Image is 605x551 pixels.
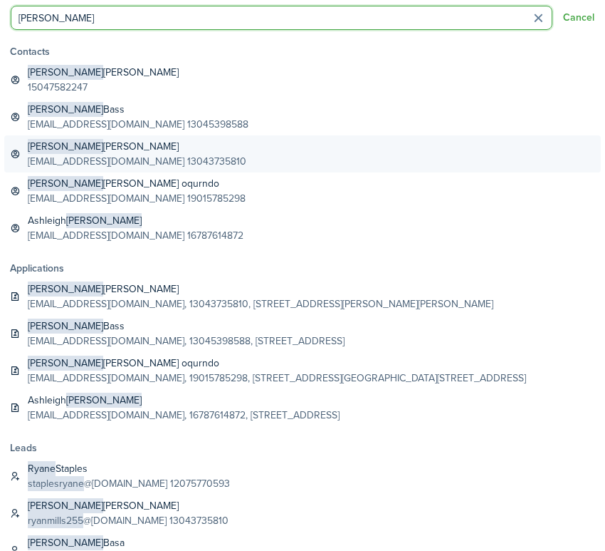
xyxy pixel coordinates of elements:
[28,513,83,528] span: ryanmills255
[28,102,103,117] span: [PERSON_NAME]
[28,476,230,491] global-search-item-description: @[DOMAIN_NAME] 12075770593
[66,213,142,228] span: [PERSON_NAME]
[28,356,526,371] global-search-item-title: [PERSON_NAME] oqurndo
[28,80,179,95] global-search-item-description: 15047582247
[28,139,103,154] span: [PERSON_NAME]
[28,371,526,386] global-search-item-description: [EMAIL_ADDRESS][DOMAIN_NAME], 19015785298, [STREET_ADDRESS][GEOGRAPHIC_DATA][STREET_ADDRESS]
[4,135,601,172] a: [PERSON_NAME][PERSON_NAME][EMAIL_ADDRESS][DOMAIN_NAME] 13043735810
[4,278,601,315] a: [PERSON_NAME][PERSON_NAME][EMAIL_ADDRESS][DOMAIN_NAME], 13043735810, [STREET_ADDRESS][PERSON_NAME...
[28,498,103,513] span: [PERSON_NAME]
[4,210,601,247] a: Ashleigh[PERSON_NAME][EMAIL_ADDRESS][DOMAIN_NAME] 16787614872
[4,458,601,495] a: RyaneStaplesstaplesryane@[DOMAIN_NAME] 12075770593
[28,408,340,423] global-search-item-description: [EMAIL_ADDRESS][DOMAIN_NAME], 16787614872, [STREET_ADDRESS]
[28,176,246,191] global-search-item-title: [PERSON_NAME] oqurndo
[28,461,230,476] global-search-item-title: Staples
[4,172,601,210] a: [PERSON_NAME][PERSON_NAME] oqurndo[EMAIL_ADDRESS][DOMAIN_NAME] 19015785298
[4,98,601,135] a: [PERSON_NAME]Bass[EMAIL_ADDRESS][DOMAIN_NAME] 13045398588
[28,498,228,513] global-search-item-title: [PERSON_NAME]
[28,213,243,228] global-search-item-title: Ashleigh
[28,139,246,154] global-search-item-title: [PERSON_NAME]
[28,65,179,80] global-search-item-title: [PERSON_NAME]
[66,393,142,408] span: [PERSON_NAME]
[28,282,103,297] span: [PERSON_NAME]
[28,334,344,349] global-search-item-description: [EMAIL_ADDRESS][DOMAIN_NAME], 13045398588, [STREET_ADDRESS]
[11,6,552,30] input: Search for anything...
[10,441,601,455] global-search-list-title: Leads
[28,513,228,528] global-search-item-description: @[DOMAIN_NAME] 13043735810
[4,61,601,98] a: [PERSON_NAME][PERSON_NAME]15047582247
[28,117,248,132] global-search-item-description: [EMAIL_ADDRESS][DOMAIN_NAME] 13045398588
[28,65,103,80] span: [PERSON_NAME]
[28,154,246,169] global-search-item-description: [EMAIL_ADDRESS][DOMAIN_NAME] 13043735810
[10,261,601,276] global-search-list-title: Applications
[28,356,103,371] span: [PERSON_NAME]
[28,535,248,550] global-search-item-title: Basa
[28,297,493,311] global-search-item-description: [EMAIL_ADDRESS][DOMAIN_NAME], 13043735810, [STREET_ADDRESS][PERSON_NAME][PERSON_NAME]
[4,389,601,426] a: Ashleigh[PERSON_NAME][EMAIL_ADDRESS][DOMAIN_NAME], 16787614872, [STREET_ADDRESS]
[527,7,549,29] button: Clear search
[28,228,243,243] global-search-item-description: [EMAIL_ADDRESS][DOMAIN_NAME] 16787614872
[28,319,344,334] global-search-item-title: Bass
[28,476,84,491] span: staplesryane
[28,461,56,476] span: Ryane
[4,352,601,389] a: [PERSON_NAME][PERSON_NAME] oqurndo[EMAIL_ADDRESS][DOMAIN_NAME], 19015785298, [STREET_ADDRESS][GEO...
[28,319,103,334] span: [PERSON_NAME]
[28,393,340,408] global-search-item-title: Ashleigh
[4,495,601,532] a: [PERSON_NAME][PERSON_NAME]ryanmills255@[DOMAIN_NAME] 13043735810
[28,191,246,206] global-search-item-description: [EMAIL_ADDRESS][DOMAIN_NAME] 19015785298
[28,535,103,550] span: [PERSON_NAME]
[28,282,493,297] global-search-item-title: [PERSON_NAME]
[28,102,248,117] global-search-item-title: Bass
[563,12,594,24] button: Cancel
[4,315,601,352] a: [PERSON_NAME]Bass[EMAIL_ADDRESS][DOMAIN_NAME], 13045398588, [STREET_ADDRESS]
[28,176,103,191] span: [PERSON_NAME]
[10,44,601,59] global-search-list-title: Contacts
